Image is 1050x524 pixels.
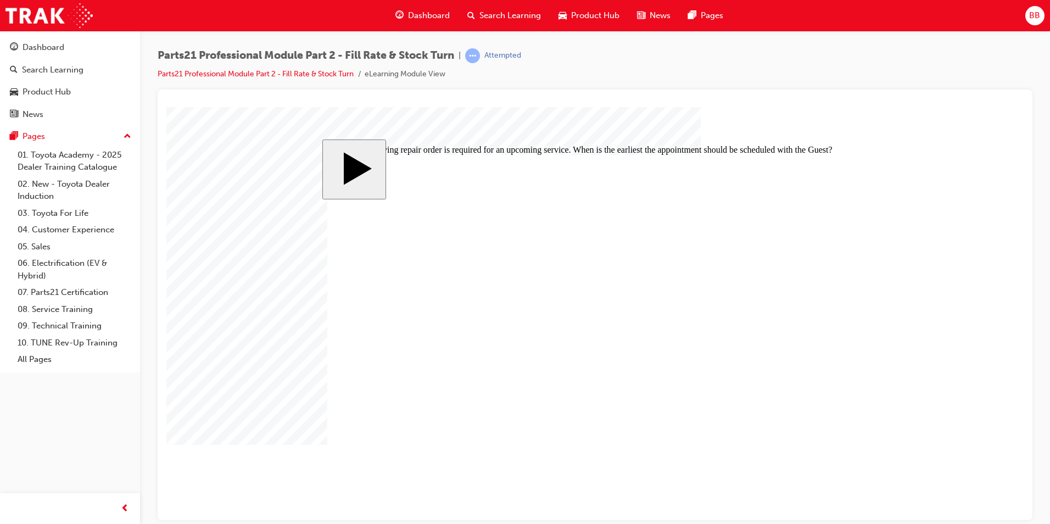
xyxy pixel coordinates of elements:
div: Pages [23,130,45,143]
div: Parts 21 Cluster 2 Start Course [156,32,701,381]
a: car-iconProduct Hub [550,4,628,27]
a: 06. Electrification (EV & Hybrid) [13,255,136,284]
a: 04. Customer Experience [13,221,136,238]
button: Pages [4,126,136,147]
span: guage-icon [395,9,404,23]
span: News [650,9,671,22]
a: 05. Sales [13,238,136,255]
a: 01. Toyota Academy - 2025 Dealer Training Catalogue [13,147,136,176]
span: prev-icon [121,502,129,516]
span: search-icon [467,9,475,23]
span: BB [1029,9,1040,22]
a: 07. Parts21 Certification [13,284,136,301]
span: Pages [701,9,723,22]
a: 08. Service Training [13,301,136,318]
div: News [23,108,43,121]
span: car-icon [558,9,567,23]
span: Parts21 Professional Module Part 2 - Fill Rate & Stock Turn [158,49,454,62]
span: pages-icon [10,132,18,142]
button: Start [156,32,220,92]
span: Dashboard [408,9,450,22]
a: Parts21 Professional Module Part 2 - Fill Rate & Stock Turn [158,69,354,79]
span: Search Learning [479,9,541,22]
a: Product Hub [4,82,136,102]
span: Product Hub [571,9,619,22]
a: 03. Toyota For Life [13,205,136,222]
a: 09. Technical Training [13,317,136,335]
a: Dashboard [4,37,136,58]
a: news-iconNews [628,4,679,27]
span: car-icon [10,87,18,97]
span: news-icon [10,110,18,120]
button: DashboardSearch LearningProduct HubNews [4,35,136,126]
a: News [4,104,136,125]
span: pages-icon [688,9,696,23]
div: Attempted [484,51,521,61]
li: eLearning Module View [365,68,445,81]
a: guage-iconDashboard [387,4,459,27]
img: Trak [5,3,93,28]
span: up-icon [124,130,131,144]
div: Dashboard [23,41,64,54]
div: Product Hub [23,86,71,98]
a: pages-iconPages [679,4,732,27]
a: 10. TUNE Rev-Up Training [13,335,136,352]
span: learningRecordVerb_ATTEMPT-icon [465,48,480,63]
span: | [459,49,461,62]
a: Search Learning [4,60,136,80]
div: Search Learning [22,64,83,76]
a: search-iconSearch Learning [459,4,550,27]
a: All Pages [13,351,136,368]
button: BB [1025,6,1045,25]
span: news-icon [637,9,645,23]
a: 02. New - Toyota Dealer Induction [13,176,136,205]
span: search-icon [10,65,18,75]
span: guage-icon [10,43,18,53]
